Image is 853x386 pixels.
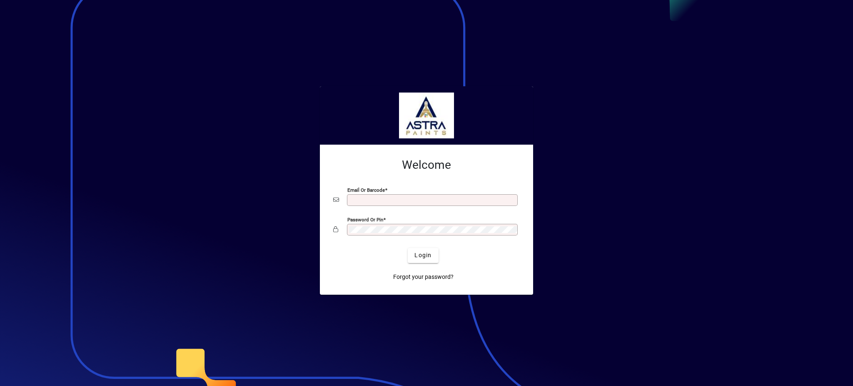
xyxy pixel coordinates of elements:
[333,158,520,172] h2: Welcome
[393,273,454,281] span: Forgot your password?
[408,248,438,263] button: Login
[347,187,385,193] mat-label: Email or Barcode
[347,216,383,222] mat-label: Password or Pin
[414,251,431,260] span: Login
[390,270,457,285] a: Forgot your password?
